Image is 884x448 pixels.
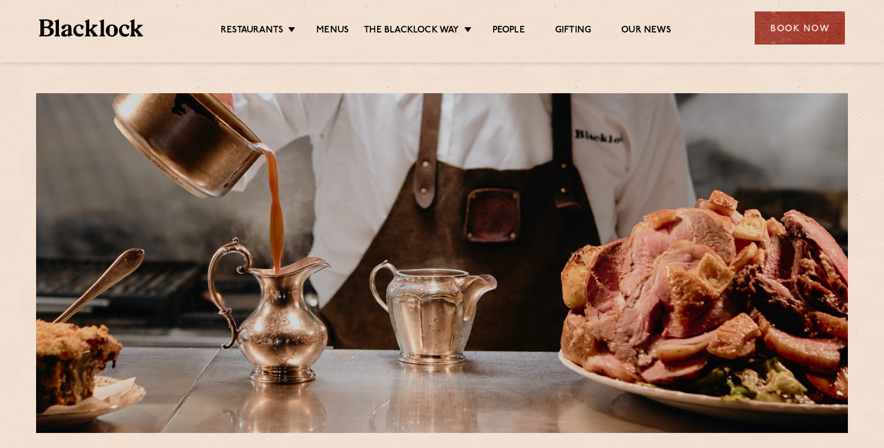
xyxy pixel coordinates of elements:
[316,25,349,38] a: Menus
[39,19,143,37] img: BL_Textured_Logo-footer-cropped.svg
[621,25,671,38] a: Our News
[221,25,283,38] a: Restaurants
[364,25,459,38] a: The Blacklock Way
[755,11,845,44] div: Book Now
[493,25,525,38] a: People
[555,25,591,38] a: Gifting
